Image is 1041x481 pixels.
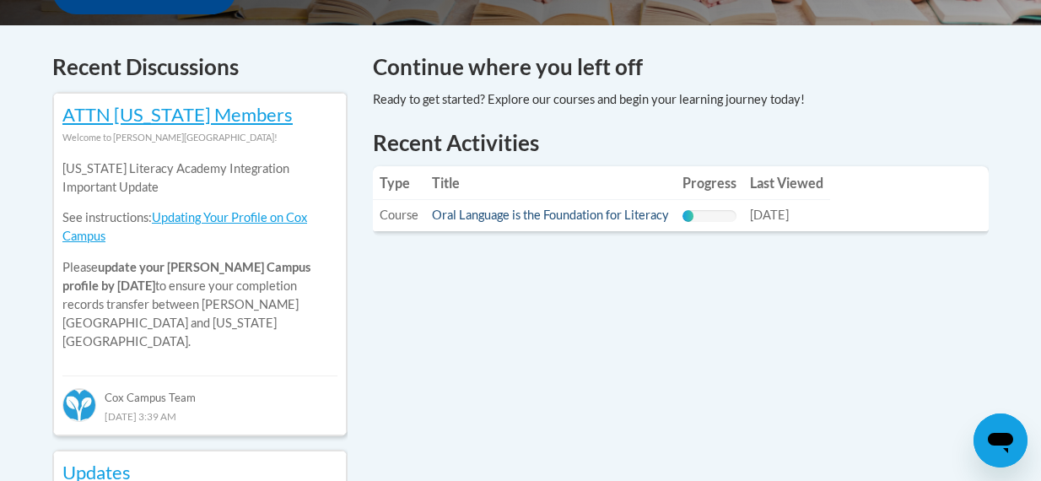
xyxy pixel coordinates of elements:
a: Oral Language is the Foundation for Literacy [432,208,669,222]
span: [DATE] [750,208,789,222]
b: update your [PERSON_NAME] Campus profile by [DATE] [62,260,310,293]
th: Title [425,166,676,200]
div: Please to ensure your completion records transfer between [PERSON_NAME][GEOGRAPHIC_DATA] and [US_... [62,147,337,364]
h4: Continue where you left off [373,51,989,84]
div: Progress, % [682,210,693,222]
a: Updating Your Profile on Cox Campus [62,210,307,243]
img: Cox Campus Team [62,388,96,422]
h1: Recent Activities [373,127,989,158]
th: Type [373,166,425,200]
span: Course [380,208,418,222]
p: See instructions: [62,208,337,246]
a: ATTN [US_STATE] Members [62,103,293,126]
h4: Recent Discussions [52,51,348,84]
div: [DATE] 3:39 AM [62,407,337,425]
p: [US_STATE] Literacy Academy Integration Important Update [62,159,337,197]
th: Last Viewed [743,166,830,200]
iframe: Button to launch messaging window [974,413,1028,467]
div: Welcome to [PERSON_NAME][GEOGRAPHIC_DATA]! [62,128,337,147]
div: Cox Campus Team [62,376,337,406]
th: Progress [676,166,743,200]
